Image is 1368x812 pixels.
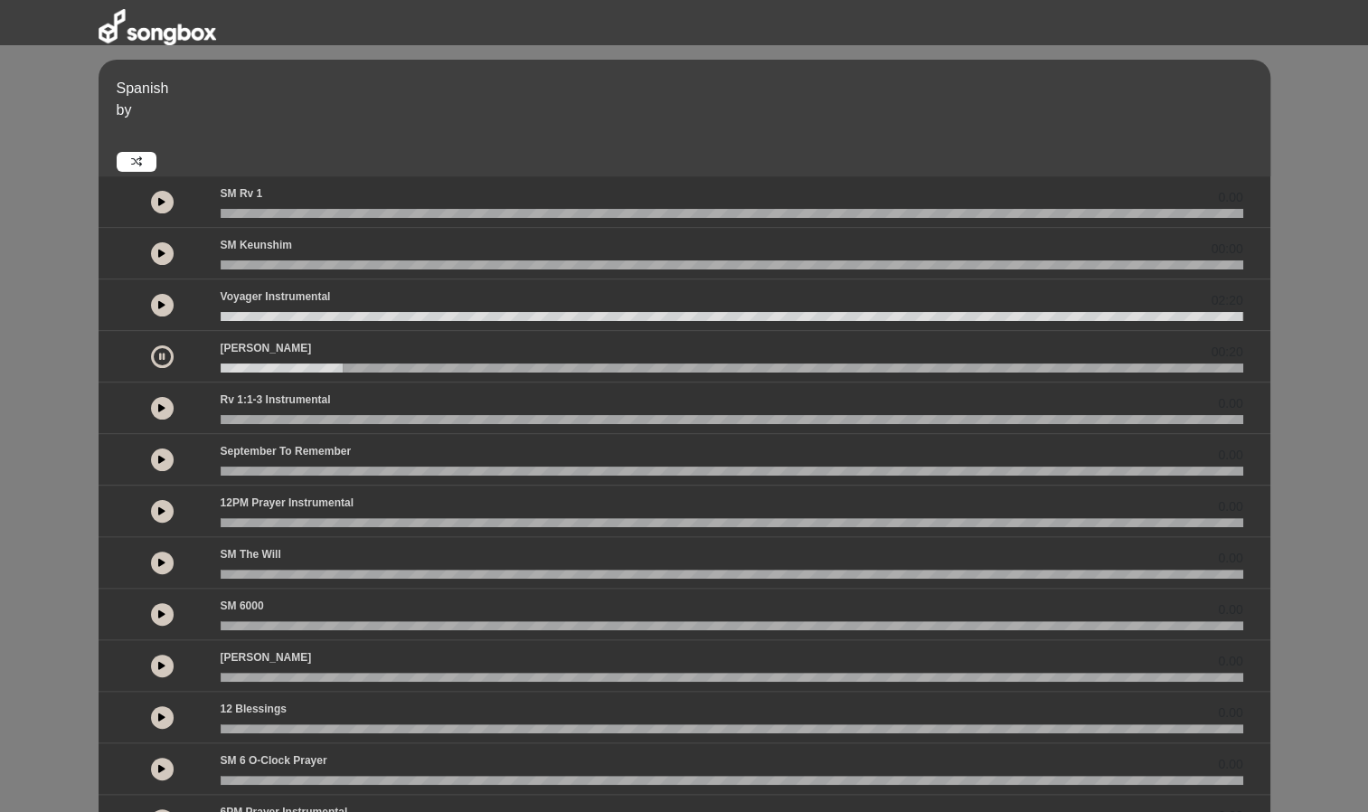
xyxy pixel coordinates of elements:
span: 0.00 [1218,188,1242,207]
p: Rv 1:1-3 Instrumental [221,392,331,408]
span: 0.00 [1218,600,1242,619]
p: [PERSON_NAME] [221,649,312,666]
span: 0.00 [1218,446,1242,465]
span: 00:20 [1211,343,1242,362]
p: Voyager Instrumental [221,288,331,305]
p: Spanish [117,78,1266,99]
span: 0.00 [1218,394,1242,413]
span: 0.00 [1218,652,1242,671]
p: SM Rv 1 [221,185,263,202]
p: SM 6000 [221,598,264,614]
p: SM Keunshim [221,237,292,253]
p: September to Remember [221,443,352,459]
p: SM The Will [221,546,281,562]
p: [PERSON_NAME] [221,340,312,356]
p: 12 Blessings [221,701,287,717]
span: 0.00 [1218,755,1242,774]
span: 00:00 [1211,240,1242,259]
p: 12PM Prayer Instrumental [221,495,354,511]
span: 0.00 [1218,497,1242,516]
span: 02:20 [1211,291,1242,310]
span: by [117,102,132,118]
span: 0.00 [1218,703,1242,722]
img: songbox-logo-white.png [99,9,216,45]
span: 0.00 [1218,549,1242,568]
p: SM 6 o-clock prayer [221,752,327,769]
